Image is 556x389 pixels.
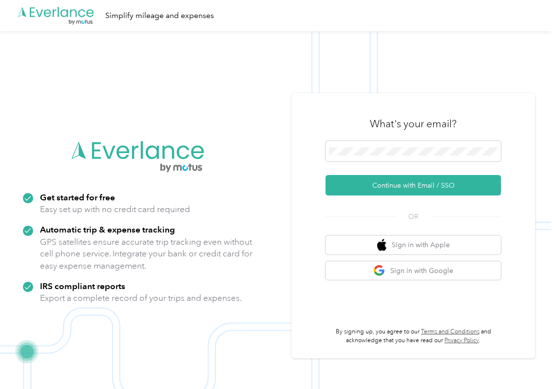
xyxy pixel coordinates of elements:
button: google logoSign in with Google [326,261,501,280]
a: Terms and Conditions [421,328,479,335]
p: Easy set up with no credit card required [40,203,190,215]
button: apple logoSign in with Apple [326,235,501,254]
div: Simplify mileage and expenses [105,10,214,22]
iframe: Everlance-gr Chat Button Frame [501,334,556,389]
span: OR [396,212,430,222]
img: apple logo [377,239,387,251]
a: Privacy Policy [444,337,479,344]
img: google logo [373,265,385,277]
p: GPS satellites ensure accurate trip tracking even without cell phone service. Integrate your bank... [40,236,253,272]
button: Continue with Email / SSO [326,175,501,195]
p: By signing up, you agree to our and acknowledge that you have read our . [326,328,501,345]
strong: Get started for free [40,192,115,202]
h3: What's your email? [370,117,457,131]
p: Export a complete record of your trips and expenses. [40,292,242,304]
strong: IRS compliant reports [40,281,125,291]
strong: Automatic trip & expense tracking [40,224,175,234]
